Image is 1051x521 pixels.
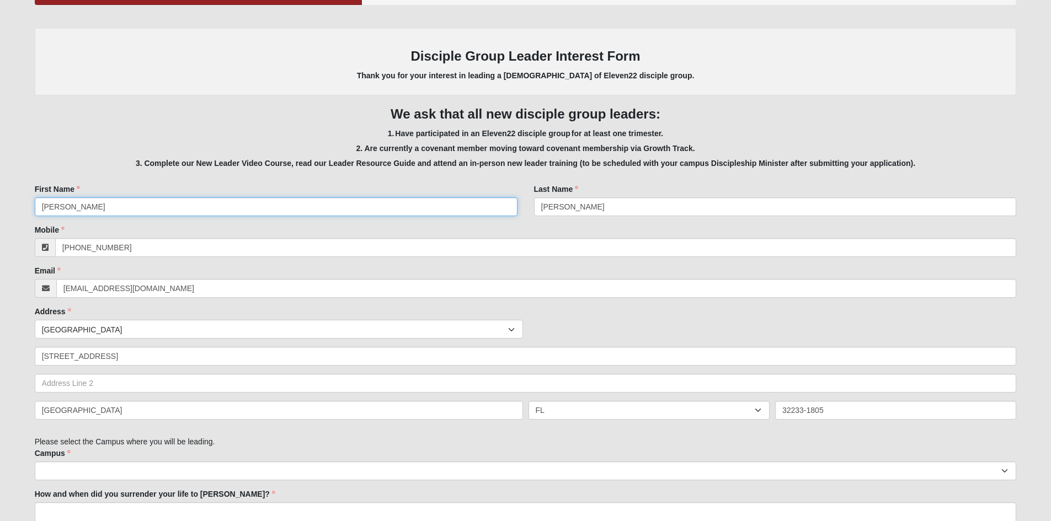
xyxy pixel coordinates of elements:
h3: We ask that all new disciple group leaders: [35,106,1017,122]
h5: 2. Are currently a covenant member moving toward covenant membership via Growth Track. [35,144,1017,153]
label: Last Name [534,184,579,195]
label: Address [35,306,71,317]
label: Campus [35,448,71,459]
h5: 3. Complete our New Leader Video Course, read our Leader Resource Guide and attend an in-person n... [35,159,1017,168]
label: Email [35,265,61,276]
input: City [35,401,523,420]
span: [GEOGRAPHIC_DATA] [42,320,508,339]
h5: Thank you for your interest in leading a [DEMOGRAPHIC_DATA] of Eleven22 disciple group. [46,71,1006,80]
label: How and when did you surrender your life to [PERSON_NAME]? [35,488,275,499]
input: Zip [775,401,1016,420]
input: Address Line 1 [35,347,1017,366]
label: Mobile [35,224,65,235]
label: First Name [35,184,80,195]
h5: 1. Have participated in an Eleven22 disciple group for at least one trimester. [35,129,1017,138]
h3: Disciple Group Leader Interest Form [46,49,1006,65]
input: Address Line 2 [35,374,1017,393]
